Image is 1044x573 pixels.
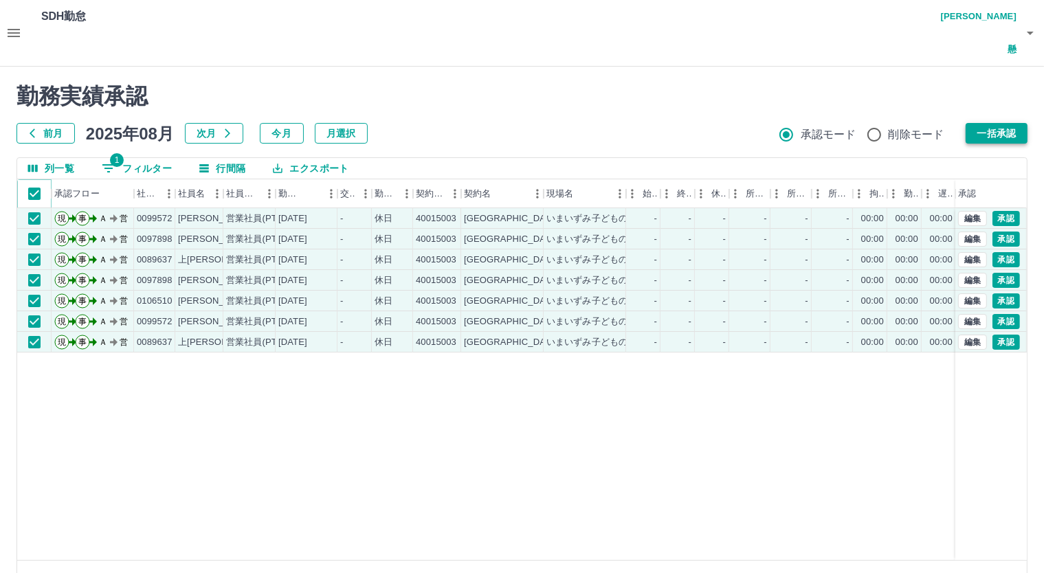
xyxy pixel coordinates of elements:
div: いまいずみ子どもの家 [546,274,637,287]
div: - [806,254,808,267]
div: - [764,315,767,328]
div: - [847,336,849,349]
div: 40015003 [416,254,456,267]
div: [GEOGRAPHIC_DATA] [464,212,559,225]
div: - [654,315,657,328]
div: - [654,295,657,308]
div: - [847,254,849,267]
div: - [689,233,691,246]
div: 社員名 [175,179,223,208]
div: いまいずみ子どもの家 [546,295,637,308]
button: ソート [302,184,321,203]
text: 営 [120,276,128,285]
text: 営 [120,234,128,244]
div: 契約名 [464,179,491,208]
div: - [723,274,726,287]
div: - [689,212,691,225]
div: - [340,315,343,328]
div: - [689,315,691,328]
button: メニュー [610,183,630,204]
div: 承認 [958,179,976,208]
div: - [847,274,849,287]
div: 始業 [626,179,660,208]
text: Ａ [99,234,107,244]
div: 所定休憩 [828,179,850,208]
button: 編集 [958,273,987,288]
div: 00:00 [896,254,918,267]
div: 00:00 [896,274,918,287]
div: 00:00 [896,212,918,225]
div: - [654,336,657,349]
div: - [689,254,691,267]
text: 現 [58,255,66,265]
div: 40015003 [416,233,456,246]
div: [PERSON_NAME] [178,295,253,308]
div: [DATE] [278,274,307,287]
div: 営業社員(PT契約) [226,315,298,328]
span: 1 [110,153,124,167]
div: 休日 [375,274,392,287]
text: 事 [78,214,87,223]
div: 終業 [677,179,692,208]
div: - [806,212,808,225]
button: 承認 [992,335,1020,350]
div: - [723,336,726,349]
div: - [340,336,343,349]
div: 00:00 [930,233,953,246]
div: [DATE] [278,233,307,246]
div: 社員区分 [223,179,276,208]
button: 編集 [958,335,987,350]
button: 承認 [992,252,1020,267]
div: 00:00 [861,212,884,225]
div: 拘束 [853,179,887,208]
button: メニュー [159,183,179,204]
div: - [806,315,808,328]
button: 承認 [992,211,1020,226]
div: 00:00 [861,254,884,267]
text: 現 [58,214,66,223]
div: - [654,254,657,267]
div: 所定終業 [787,179,809,208]
text: 営 [120,255,128,265]
div: 休日 [375,233,392,246]
div: 0099572 [137,212,173,225]
div: 0089637 [137,254,173,267]
button: 編集 [958,293,987,308]
div: - [764,295,767,308]
div: 00:00 [930,274,953,287]
div: 0099572 [137,315,173,328]
div: 休憩 [695,179,729,208]
div: 00:00 [896,295,918,308]
div: 営業社員(PT契約) [226,254,298,267]
div: 営業社員(PT契約) [226,233,298,246]
button: 今月 [260,123,304,144]
button: 編集 [958,232,987,247]
div: [GEOGRAPHIC_DATA] [464,295,559,308]
div: - [847,315,849,328]
text: Ａ [99,214,107,223]
div: - [723,233,726,246]
div: 0097898 [137,233,173,246]
div: 0089637 [137,336,173,349]
span: 承認モード [801,126,856,143]
div: いまいずみ子どもの家 [546,315,637,328]
div: 00:00 [930,315,953,328]
h2: 勤務実績承認 [16,83,1028,109]
div: 契約名 [461,179,544,208]
div: 40015003 [416,336,456,349]
div: 社員番号 [134,179,175,208]
div: 勤務 [904,179,919,208]
button: エクスポート [262,158,359,179]
div: 拘束 [869,179,885,208]
button: 承認 [992,232,1020,247]
span: 削除モード [889,126,944,143]
button: メニュー [527,183,548,204]
text: 事 [78,276,87,285]
div: 所定開始 [729,179,770,208]
div: - [764,336,767,349]
div: 上[PERSON_NAME] [178,254,262,267]
div: [GEOGRAPHIC_DATA] [464,315,559,328]
div: - [340,212,343,225]
div: 00:00 [861,315,884,328]
text: 事 [78,255,87,265]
